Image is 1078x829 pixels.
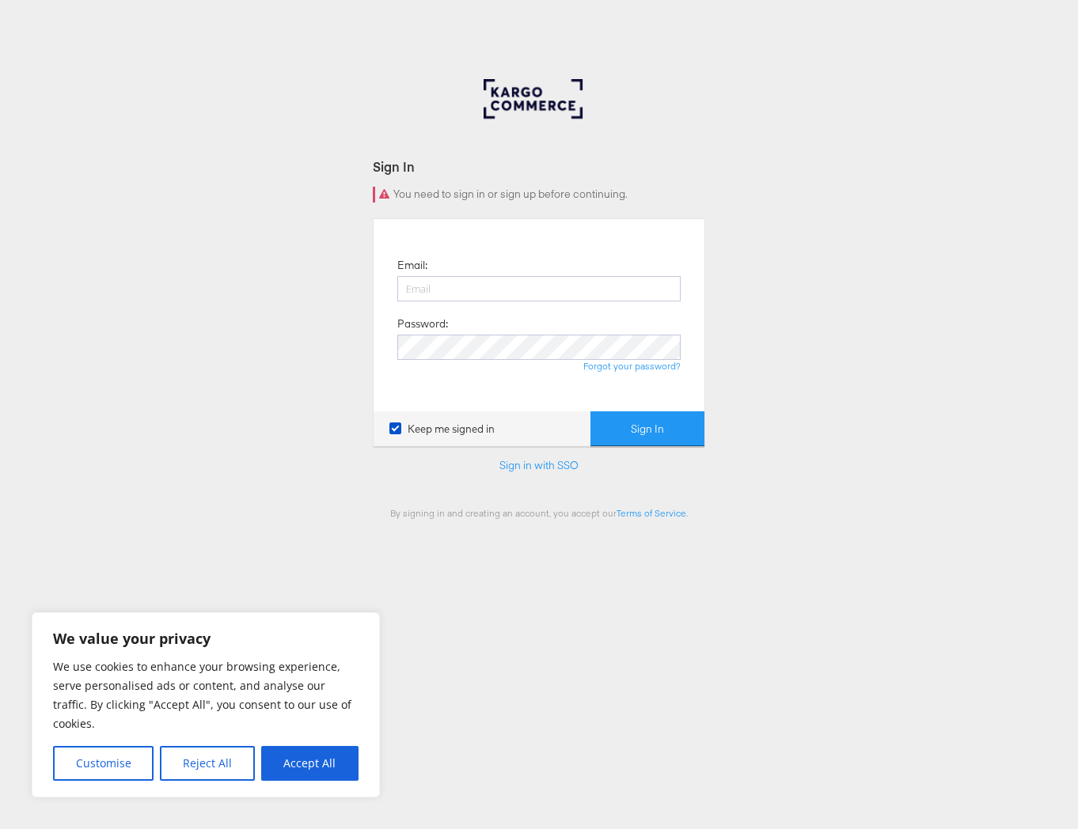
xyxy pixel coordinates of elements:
[53,657,359,733] p: We use cookies to enhance your browsing experience, serve personalised ads or content, and analys...
[397,258,427,273] label: Email:
[590,411,704,447] button: Sign In
[373,157,705,176] div: Sign In
[373,187,705,203] div: You need to sign in or sign up before continuing.
[617,507,686,519] a: Terms of Service
[53,629,359,648] p: We value your privacy
[389,422,495,437] label: Keep me signed in
[373,507,705,519] div: By signing in and creating an account, you accept our .
[397,276,681,301] input: Email
[53,746,154,781] button: Customise
[32,612,380,797] div: We value your privacy
[160,746,254,781] button: Reject All
[583,360,681,372] a: Forgot your password?
[499,458,579,472] a: Sign in with SSO
[397,316,448,331] label: Password:
[261,746,359,781] button: Accept All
